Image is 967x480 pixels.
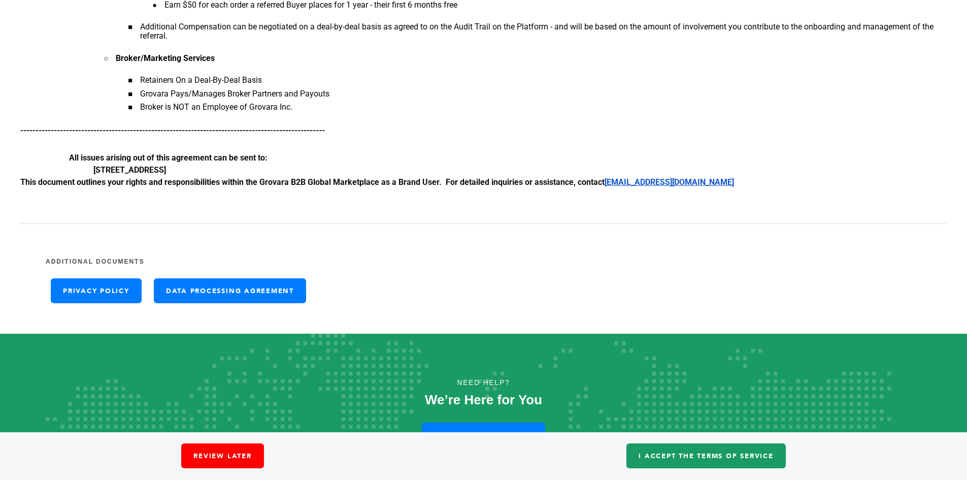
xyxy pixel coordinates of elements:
span: [STREET_ADDRESS] [93,165,166,175]
a: [EMAIL_ADDRESS][DOMAIN_NAME] [605,177,734,187]
a: Contact Us [422,423,545,447]
span: Broker/Marketing Services [116,53,215,63]
a: Review Later [181,443,263,468]
span: Grovara Pays/Manages Broker Partners and Payouts [140,89,329,99]
span: Additional Compensation can be negotiated on a deal-by-deal basis as agreed to on the Audit Trail... [140,22,933,41]
a: I accept the Terms of Service [626,443,785,468]
span: This document outlines your rights and responsibilities within the Grovara B2B Global Marketplace... [20,177,605,187]
span: Broker is NOT an Employee of Grovara Inc. [140,102,292,112]
a: Privacy Policy [51,278,142,303]
span: All issues arising out of this agreement can be sent to: [69,153,268,163]
strong: We’re Here for You [425,392,542,407]
a: Data Processing Agreement [154,278,306,303]
p: Need Help? [48,375,919,390]
h4: Additional Documents [46,249,921,273]
span: Retainers On a Deal-By-Deal Basis [140,75,262,85]
span: ---------------------------------------------------------------------------------------------------- [20,125,325,135]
